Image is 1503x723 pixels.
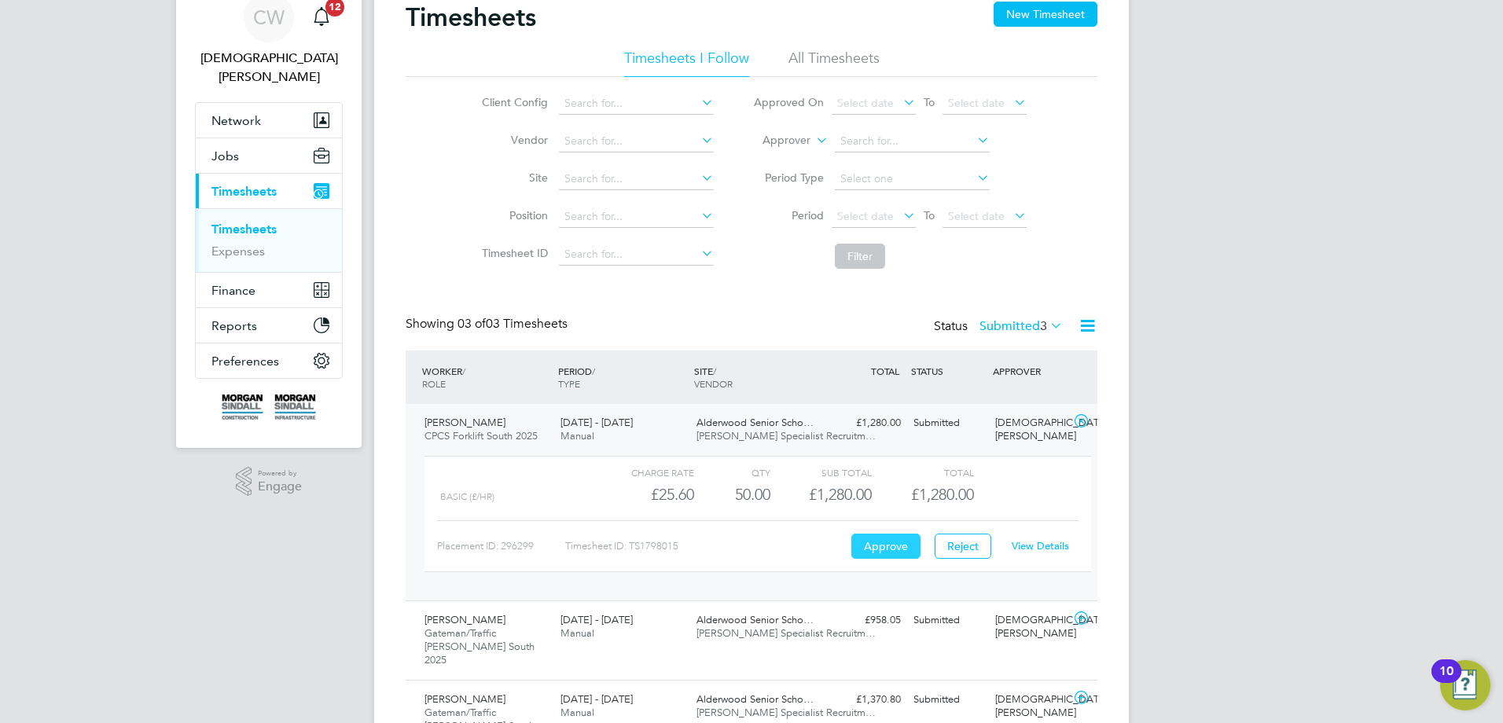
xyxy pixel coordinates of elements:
[770,482,872,508] div: £1,280.00
[872,463,973,482] div: Total
[694,463,770,482] div: QTY
[835,130,990,152] input: Search for...
[211,354,279,369] span: Preferences
[907,687,989,713] div: Submitted
[437,534,565,559] div: Placement ID: 296299
[424,613,505,626] span: [PERSON_NAME]
[753,208,824,222] label: Period
[477,95,548,109] label: Client Config
[195,395,343,420] a: Go to home page
[440,491,494,502] span: Basic (£/HR)
[851,534,921,559] button: Approve
[948,96,1005,110] span: Select date
[919,205,939,226] span: To
[477,246,548,260] label: Timesheet ID
[1012,539,1069,552] a: View Details
[593,482,694,508] div: £25.60
[740,133,810,149] label: Approver
[560,613,633,626] span: [DATE] - [DATE]
[559,93,714,115] input: Search for...
[196,103,342,138] button: Network
[696,626,876,640] span: [PERSON_NAME] Specialist Recruitm…
[211,149,239,163] span: Jobs
[825,607,907,633] div: £958.05
[624,49,749,77] li: Timesheets I Follow
[424,692,505,706] span: [PERSON_NAME]
[222,395,316,420] img: morgansindall-logo-retina.png
[418,357,554,398] div: WORKER
[559,244,714,266] input: Search for...
[871,365,899,377] span: TOTAL
[1439,671,1453,692] div: 10
[559,168,714,190] input: Search for...
[565,534,847,559] div: Timesheet ID: TS1798015
[424,416,505,429] span: [PERSON_NAME]
[592,365,595,377] span: /
[196,138,342,173] button: Jobs
[554,357,690,398] div: PERIOD
[196,174,342,208] button: Timesheets
[424,626,535,666] span: Gateman/Traffic [PERSON_NAME] South 2025
[989,357,1071,385] div: APPROVER
[694,377,733,390] span: VENDOR
[593,463,694,482] div: Charge rate
[211,113,261,128] span: Network
[560,692,633,706] span: [DATE] - [DATE]
[994,2,1097,27] button: New Timesheet
[196,208,342,272] div: Timesheets
[559,130,714,152] input: Search for...
[211,222,277,237] a: Timesheets
[907,357,989,385] div: STATUS
[837,96,894,110] span: Select date
[258,480,302,494] span: Engage
[989,607,1071,647] div: [DEMOGRAPHIC_DATA][PERSON_NAME]
[477,133,548,147] label: Vendor
[559,206,714,228] input: Search for...
[458,316,568,332] span: 03 Timesheets
[560,626,594,640] span: Manual
[690,357,826,398] div: SITE
[458,316,486,332] span: 03 of
[477,171,548,185] label: Site
[406,316,571,332] div: Showing
[753,95,824,109] label: Approved On
[462,365,465,377] span: /
[236,467,303,497] a: Powered byEngage
[911,485,974,504] span: £1,280.00
[696,692,814,706] span: Alderwood Senior Scho…
[211,184,277,199] span: Timesheets
[934,316,1066,338] div: Status
[825,687,907,713] div: £1,370.80
[788,49,880,77] li: All Timesheets
[211,318,257,333] span: Reports
[211,283,255,298] span: Finance
[560,706,594,719] span: Manual
[825,410,907,436] div: £1,280.00
[1440,660,1490,710] button: Open Resource Center, 10 new notifications
[989,410,1071,450] div: [DEMOGRAPHIC_DATA][PERSON_NAME]
[907,410,989,436] div: Submitted
[753,171,824,185] label: Period Type
[696,706,876,719] span: [PERSON_NAME] Specialist Recruitm…
[696,613,814,626] span: Alderwood Senior Scho…
[558,377,580,390] span: TYPE
[258,467,302,480] span: Powered by
[770,463,872,482] div: Sub Total
[196,273,342,307] button: Finance
[696,429,876,442] span: [PERSON_NAME] Specialist Recruitm…
[835,244,885,269] button: Filter
[196,343,342,378] button: Preferences
[979,318,1063,334] label: Submitted
[195,49,343,86] span: Christian Wall
[560,429,594,442] span: Manual
[907,607,989,633] div: Submitted
[196,308,342,343] button: Reports
[835,168,990,190] input: Select one
[211,244,265,259] a: Expenses
[422,377,446,390] span: ROLE
[424,429,538,442] span: CPCS Forklift South 2025
[837,209,894,223] span: Select date
[713,365,716,377] span: /
[694,482,770,508] div: 50.00
[948,209,1005,223] span: Select date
